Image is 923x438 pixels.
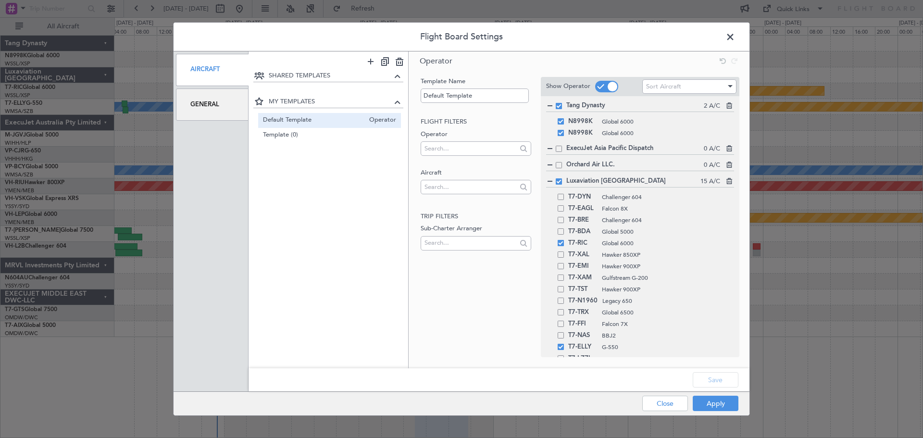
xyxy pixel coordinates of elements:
span: Gulfstream G-200 [602,274,734,282]
span: T7-TST [568,284,597,295]
span: Luxaviation [GEOGRAPHIC_DATA] [566,176,700,186]
span: Praetor 600 [602,354,734,363]
span: Template (0) [263,130,397,140]
button: Close [642,396,688,411]
input: Search... [424,180,516,194]
span: T7-FFI [568,318,597,330]
span: Hawker 900XP [602,262,734,271]
span: Orchard Air LLC. [566,160,704,170]
span: Legacy 650 [602,297,734,305]
span: Global 6500 [602,308,734,317]
span: Global 6000 [602,117,734,126]
span: 2 A/C [704,101,720,111]
div: Aircraft [176,54,249,86]
span: 15 A/C [700,177,720,187]
span: MY TEMPLATES [269,97,392,107]
span: BBJ2 [602,331,734,340]
h2: Trip filters [421,212,531,222]
span: Hawker 900XP [602,285,734,294]
span: T7-XAL [568,249,597,261]
label: Show Operator [546,82,590,91]
span: Default Template [263,115,365,125]
span: G-550 [602,343,734,351]
span: T7-BRE [568,214,597,226]
span: 0 A/C [704,161,720,170]
span: N8998K [568,116,597,127]
span: Tang Dynasty [566,101,704,111]
span: ExecuJet Asia Pacific Dispatch [566,144,704,153]
h2: Flight filters [421,117,531,127]
span: T7-N1960 [568,295,598,307]
span: Global 6000 [602,239,734,248]
span: Global 5000 [602,227,734,236]
span: T7-BDA [568,226,597,238]
label: Aircraft [421,168,531,178]
span: T7-TRX [568,307,597,318]
span: Sort Aircraft [646,82,681,91]
button: Apply [693,396,738,411]
span: Falcon 7X [602,320,734,328]
span: T7-NAS [568,330,597,341]
span: 0 A/C [704,144,720,154]
span: T7-XAM [568,272,597,284]
span: Global 6000 [602,129,734,138]
span: Challenger 604 [602,216,734,225]
span: Operator [364,115,396,125]
input: Search... [424,141,516,156]
span: Operator [420,56,452,66]
span: T7-LZZI [568,353,597,364]
span: N8998K [568,127,597,139]
span: Challenger 604 [602,193,734,201]
span: T7-EAGL [568,203,597,214]
span: T7-RIC [568,238,597,249]
span: Hawker 850XP [602,250,734,259]
span: SHARED TEMPLATES [269,71,392,81]
label: Operator [421,130,531,139]
span: T7-ELLY [568,341,597,353]
label: Sub-Charter Arranger [421,224,531,234]
span: Falcon 8X [602,204,734,213]
div: General [176,88,249,121]
label: Template Name [421,77,531,87]
span: T7-EMI [568,261,597,272]
span: T7-DYN [568,191,597,203]
input: Search... [424,236,516,250]
header: Flight Board Settings [174,23,749,51]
